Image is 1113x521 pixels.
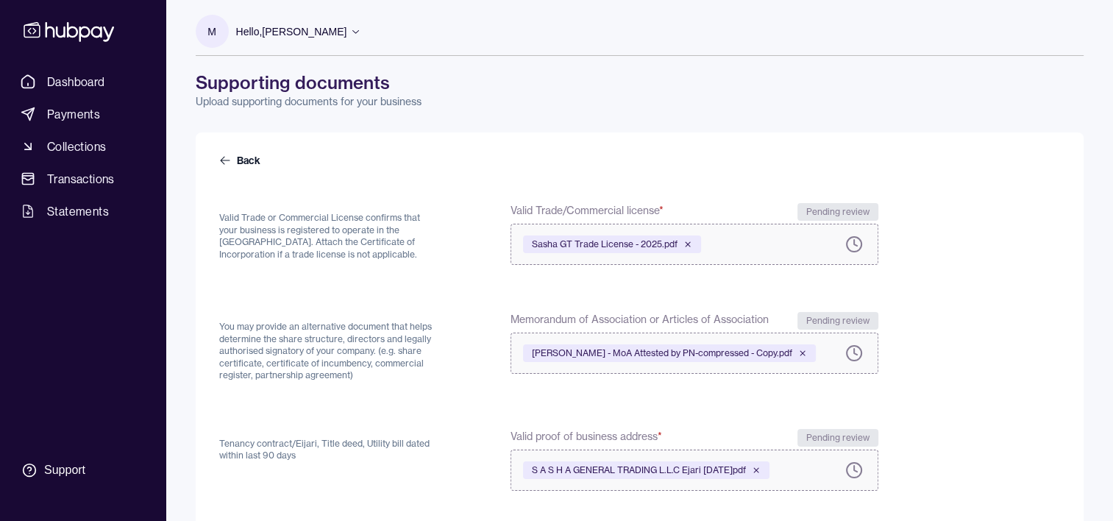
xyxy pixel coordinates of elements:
[15,68,151,95] a: Dashboard
[532,347,792,359] span: [PERSON_NAME] - MoA Attested by PN-compressed - Copy.pdf
[15,133,151,160] a: Collections
[511,312,769,330] span: Memorandum of Association or Articles of Association
[219,153,263,168] a: Back
[219,212,441,260] p: Valid Trade or Commercial License confirms that your business is registered to operate in the [GE...
[47,202,109,220] span: Statements
[196,94,1084,109] p: Upload supporting documents for your business
[797,312,878,330] div: Pending review
[797,203,878,221] div: Pending review
[219,321,441,382] p: You may provide an alternative document that helps determine the share structure, directors and l...
[15,455,151,486] a: Support
[511,429,662,447] span: Valid proof of business address
[532,464,746,476] span: S A S H A GENERAL TRADING L.L.C Ejari [DATE]pdf
[15,101,151,127] a: Payments
[47,170,115,188] span: Transactions
[47,105,100,123] span: Payments
[196,71,1084,94] h1: Supporting documents
[532,238,678,250] span: Sasha GT Trade License - 2025.pdf
[15,166,151,192] a: Transactions
[207,24,216,40] p: M
[511,203,664,221] span: Valid Trade/Commercial license
[44,462,85,478] div: Support
[219,438,441,462] p: Tenancy contract/Eijari, Title deed, Utility bill dated within last 90 days
[47,73,105,91] span: Dashboard
[797,429,878,447] div: Pending review
[47,138,106,155] span: Collections
[236,24,347,40] p: Hello, [PERSON_NAME]
[15,198,151,224] a: Statements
